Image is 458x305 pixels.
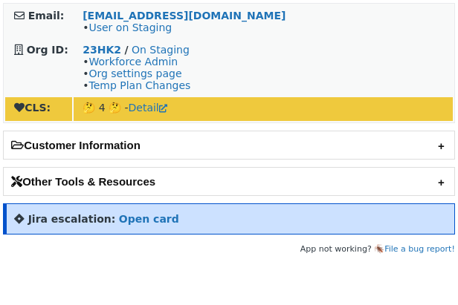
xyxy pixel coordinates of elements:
strong: Jira escalation: [28,213,116,225]
strong: Org ID: [27,44,68,56]
strong: CLS: [14,102,51,114]
a: Temp Plan Changes [88,79,190,91]
span: • [83,22,172,33]
a: [EMAIL_ADDRESS][DOMAIN_NAME] [83,10,286,22]
a: File a bug report! [384,244,455,254]
strong: Email: [28,10,65,22]
td: 🤔 4 🤔 - [74,97,453,121]
a: 23HK2 [83,44,121,56]
h2: Other Tools & Resources [4,168,454,195]
a: Detail [129,102,167,114]
a: Workforce Admin [88,56,178,68]
span: • • • [83,56,190,91]
a: On Staging [132,44,190,56]
a: Open card [119,213,179,225]
strong: / [124,44,128,56]
h2: Customer Information [4,131,454,159]
a: Org settings page [88,68,181,79]
footer: App not working? 🪳 [3,242,455,257]
a: User on Staging [88,22,172,33]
